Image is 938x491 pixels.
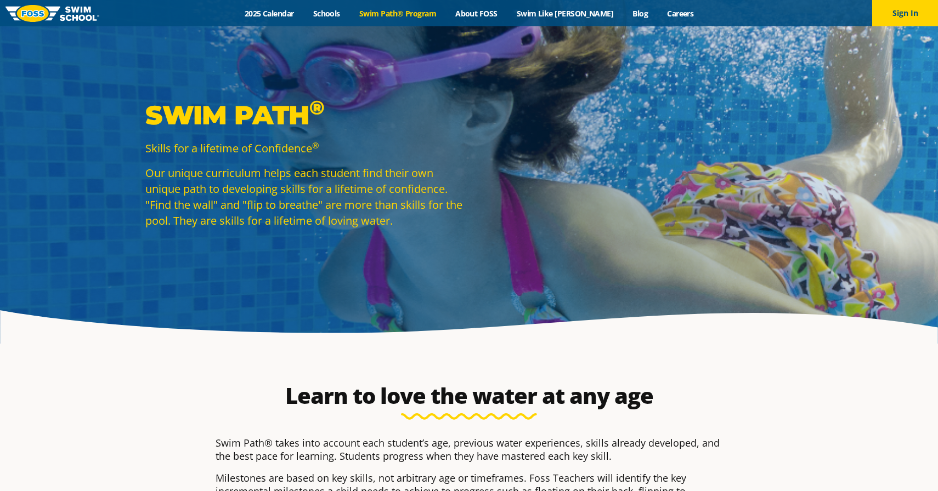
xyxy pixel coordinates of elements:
a: Careers [658,8,703,19]
a: Blog [623,8,658,19]
a: About FOSS [446,8,507,19]
sup: ® [312,140,319,151]
p: Swim Path [145,99,464,132]
h2: Learn to love the water at any age [210,382,728,409]
a: 2025 Calendar [235,8,303,19]
p: Swim Path® takes into account each student’s age, previous water experiences, skills already deve... [216,436,722,463]
a: Swim Path® Program [349,8,445,19]
sup: ® [309,95,324,119]
a: Swim Like [PERSON_NAME] [507,8,623,19]
img: FOSS Swim School Logo [5,5,99,22]
a: Schools [303,8,349,19]
p: Our unique curriculum helps each student find their own unique path to developing skills for a li... [145,165,464,229]
p: Skills for a lifetime of Confidence [145,140,464,156]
